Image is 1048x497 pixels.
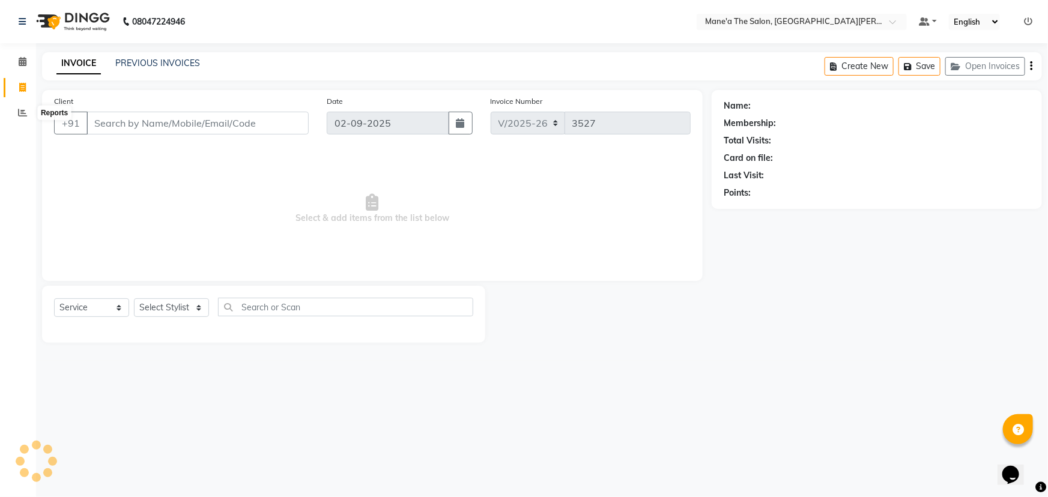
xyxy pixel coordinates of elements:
div: Membership: [724,117,776,130]
img: logo [31,5,113,38]
span: Select & add items from the list below [54,149,691,269]
div: Name: [724,100,751,112]
label: Invoice Number [491,96,543,107]
label: Client [54,96,73,107]
input: Search or Scan [218,298,473,316]
input: Search by Name/Mobile/Email/Code [86,112,309,134]
b: 08047224946 [132,5,185,38]
div: Points: [724,187,751,199]
div: Card on file: [724,152,773,164]
button: Create New [825,57,894,76]
div: Reports [38,106,71,120]
label: Date [327,96,343,107]
a: PREVIOUS INVOICES [115,58,200,68]
div: Last Visit: [724,169,764,182]
button: +91 [54,112,88,134]
div: Total Visits: [724,134,771,147]
button: Open Invoices [945,57,1025,76]
iframe: chat widget [998,449,1036,485]
a: INVOICE [56,53,101,74]
button: Save [898,57,940,76]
